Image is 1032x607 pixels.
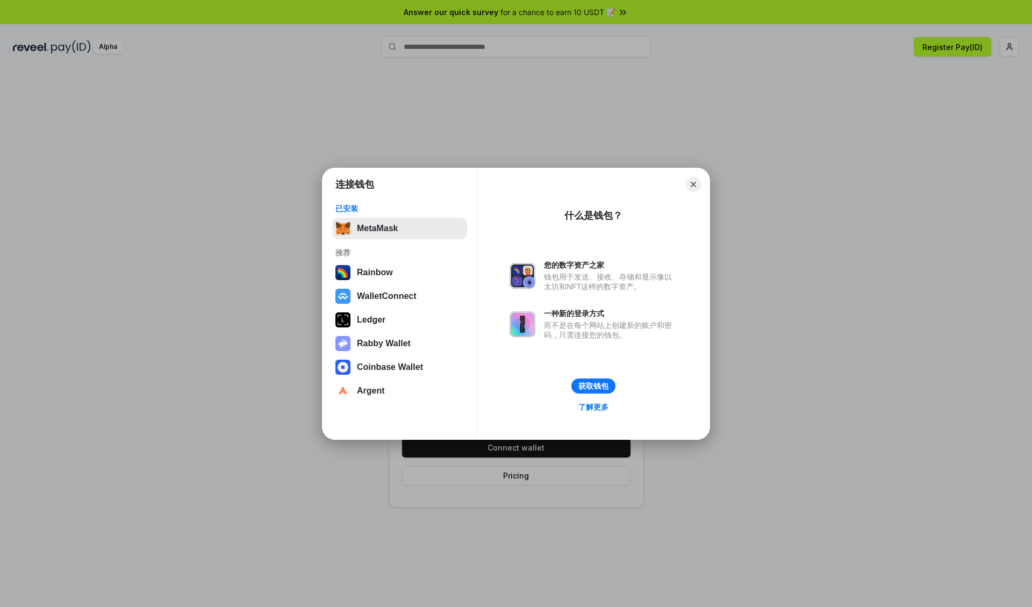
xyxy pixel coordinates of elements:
[544,272,677,291] div: 钱包用于发送、接收、存储和显示像以太坊和NFT这样的数字资产。
[332,333,467,354] button: Rabby Wallet
[564,209,622,222] div: 什么是钱包？
[357,362,423,372] div: Coinbase Wallet
[510,263,535,289] img: svg+xml,%3Csvg%20xmlns%3D%22http%3A%2F%2Fwww.w3.org%2F2000%2Fsvg%22%20fill%3D%22none%22%20viewBox...
[335,289,350,304] img: svg+xml,%3Csvg%20width%3D%2228%22%20height%3D%2228%22%20viewBox%3D%220%200%2028%2028%22%20fill%3D...
[332,309,467,331] button: Ledger
[578,402,608,412] div: 了解更多
[544,320,677,340] div: 而不是在每个网站上创建新的账户和密码，只需连接您的钱包。
[571,379,615,394] button: 获取钱包
[335,360,350,375] img: svg+xml,%3Csvg%20width%3D%2228%22%20height%3D%2228%22%20viewBox%3D%220%200%2028%2028%22%20fill%3D...
[357,268,393,277] div: Rainbow
[332,356,467,378] button: Coinbase Wallet
[335,178,374,191] h1: 连接钱包
[357,339,411,348] div: Rabby Wallet
[332,218,467,239] button: MetaMask
[332,380,467,402] button: Argent
[510,311,535,337] img: svg+xml,%3Csvg%20xmlns%3D%22http%3A%2F%2Fwww.w3.org%2F2000%2Fsvg%22%20fill%3D%22none%22%20viewBox...
[332,262,467,283] button: Rainbow
[357,224,398,233] div: MetaMask
[357,315,385,325] div: Ledger
[335,221,350,236] img: svg+xml,%3Csvg%20fill%3D%22none%22%20height%3D%2233%22%20viewBox%3D%220%200%2035%2033%22%20width%...
[357,291,417,301] div: WalletConnect
[335,312,350,327] img: svg+xml,%3Csvg%20xmlns%3D%22http%3A%2F%2Fwww.w3.org%2F2000%2Fsvg%22%20width%3D%2228%22%20height%3...
[572,400,615,414] a: 了解更多
[335,336,350,351] img: svg+xml,%3Csvg%20xmlns%3D%22http%3A%2F%2Fwww.w3.org%2F2000%2Fsvg%22%20fill%3D%22none%22%20viewBox...
[335,265,350,280] img: svg+xml,%3Csvg%20width%3D%22120%22%20height%3D%22120%22%20viewBox%3D%220%200%20120%20120%22%20fil...
[335,204,464,213] div: 已安装
[335,248,464,258] div: 推荐
[332,285,467,307] button: WalletConnect
[686,177,701,192] button: Close
[357,386,385,396] div: Argent
[335,383,350,398] img: svg+xml,%3Csvg%20width%3D%2228%22%20height%3D%2228%22%20viewBox%3D%220%200%2028%2028%22%20fill%3D...
[544,260,677,270] div: 您的数字资产之家
[578,381,608,391] div: 获取钱包
[544,309,677,318] div: 一种新的登录方式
